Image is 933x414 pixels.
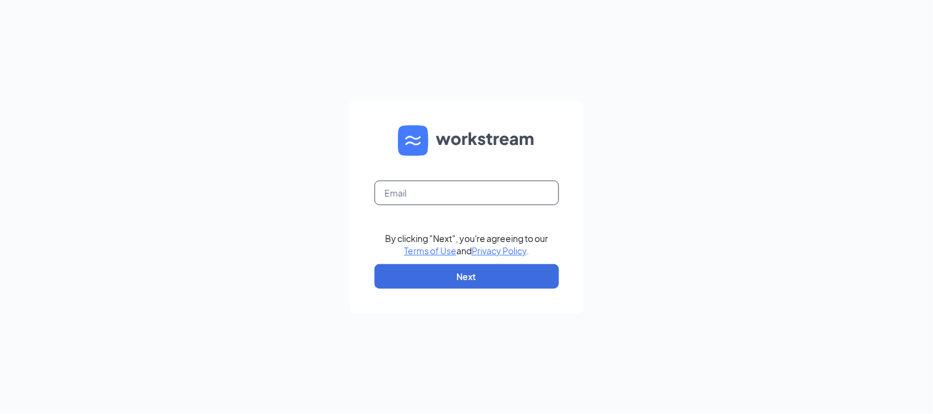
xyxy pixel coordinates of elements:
[375,264,559,289] button: Next
[385,232,548,257] div: By clicking "Next", you're agreeing to our and .
[398,125,536,156] img: WS logo and Workstream text
[404,245,456,256] a: Terms of Use
[375,181,559,205] input: Email
[472,245,526,256] a: Privacy Policy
